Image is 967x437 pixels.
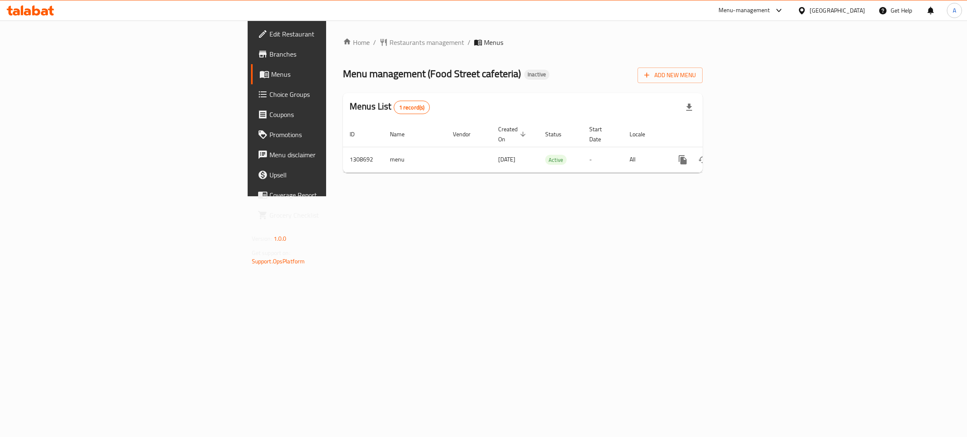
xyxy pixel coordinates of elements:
[383,147,446,172] td: menu
[623,147,666,172] td: All
[453,129,481,139] span: Vendor
[252,233,272,244] span: Version:
[693,150,713,170] button: Change Status
[810,6,865,15] div: [GEOGRAPHIC_DATA]
[269,49,402,59] span: Branches
[251,165,409,185] a: Upsell
[269,29,402,39] span: Edit Restaurant
[484,37,503,47] span: Menus
[638,68,703,83] button: Add New Menu
[583,147,623,172] td: -
[379,37,464,47] a: Restaurants management
[251,84,409,104] a: Choice Groups
[269,109,402,120] span: Coupons
[589,124,613,144] span: Start Date
[251,145,409,165] a: Menu disclaimer
[251,104,409,125] a: Coupons
[269,210,402,220] span: Grocery Checklist
[251,205,409,225] a: Grocery Checklist
[630,129,656,139] span: Locale
[679,97,699,117] div: Export file
[498,124,528,144] span: Created On
[269,190,402,200] span: Coverage Report
[350,129,366,139] span: ID
[251,24,409,44] a: Edit Restaurant
[251,64,409,84] a: Menus
[545,129,572,139] span: Status
[252,256,305,267] a: Support.OpsPlatform
[673,150,693,170] button: more
[394,101,430,114] div: Total records count
[390,129,416,139] span: Name
[545,155,567,165] span: Active
[644,70,696,81] span: Add New Menu
[468,37,470,47] li: /
[343,37,703,47] nav: breadcrumb
[953,6,956,15] span: A
[269,130,402,140] span: Promotions
[271,69,402,79] span: Menus
[343,64,521,83] span: Menu management ( Food Street cafeteria )
[389,37,464,47] span: Restaurants management
[252,247,290,258] span: Get support on:
[251,44,409,64] a: Branches
[666,122,760,147] th: Actions
[251,125,409,145] a: Promotions
[274,233,287,244] span: 1.0.0
[251,185,409,205] a: Coverage Report
[343,122,760,173] table: enhanced table
[719,5,770,16] div: Menu-management
[269,150,402,160] span: Menu disclaimer
[524,71,549,78] span: Inactive
[498,154,515,165] span: [DATE]
[524,70,549,80] div: Inactive
[269,170,402,180] span: Upsell
[269,89,402,99] span: Choice Groups
[350,100,430,114] h2: Menus List
[394,104,430,112] span: 1 record(s)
